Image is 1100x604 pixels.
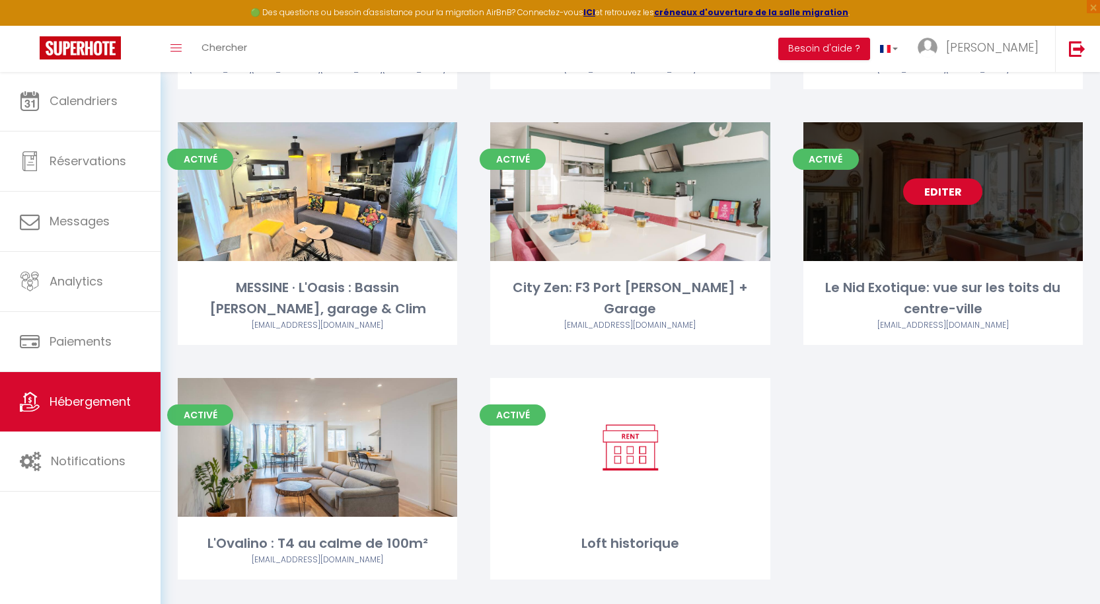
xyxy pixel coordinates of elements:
div: Airbnb [803,319,1083,332]
a: Editer [903,178,982,205]
span: Analytics [50,273,103,289]
div: Airbnb [178,319,457,332]
button: Besoin d'aide ? [778,38,870,60]
span: Paiements [50,333,112,350]
span: Activé [167,149,233,170]
img: ... [918,38,937,57]
span: Chercher [202,40,247,54]
div: Loft historique [490,533,770,554]
span: Hébergement [50,393,131,410]
a: Chercher [192,26,257,72]
img: logout [1069,40,1085,57]
span: Calendriers [50,93,118,109]
div: City Zen: F3 Port [PERSON_NAME] + Garage [490,278,770,319]
div: Le Nid Exotique: vue sur les toits du centre-ville [803,278,1083,319]
div: Airbnb [490,319,770,332]
span: [PERSON_NAME] [946,39,1039,56]
a: ICI [583,7,595,18]
span: Réservations [50,153,126,169]
span: Activé [480,149,546,170]
img: Super Booking [40,36,121,59]
span: Notifications [51,453,126,469]
div: L'Ovalino : T4 au calme de 100m² [178,533,457,554]
span: Messages [50,213,110,229]
span: Activé [167,404,233,426]
a: créneaux d'ouverture de la salle migration [654,7,848,18]
div: Airbnb [178,554,457,566]
span: Activé [480,404,546,426]
a: ... [PERSON_NAME] [908,26,1055,72]
span: Activé [793,149,859,170]
div: MESSINE · L'Oasis : Bassin [PERSON_NAME], garage & Clim [178,278,457,319]
button: Ouvrir le widget de chat LiveChat [11,5,50,45]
